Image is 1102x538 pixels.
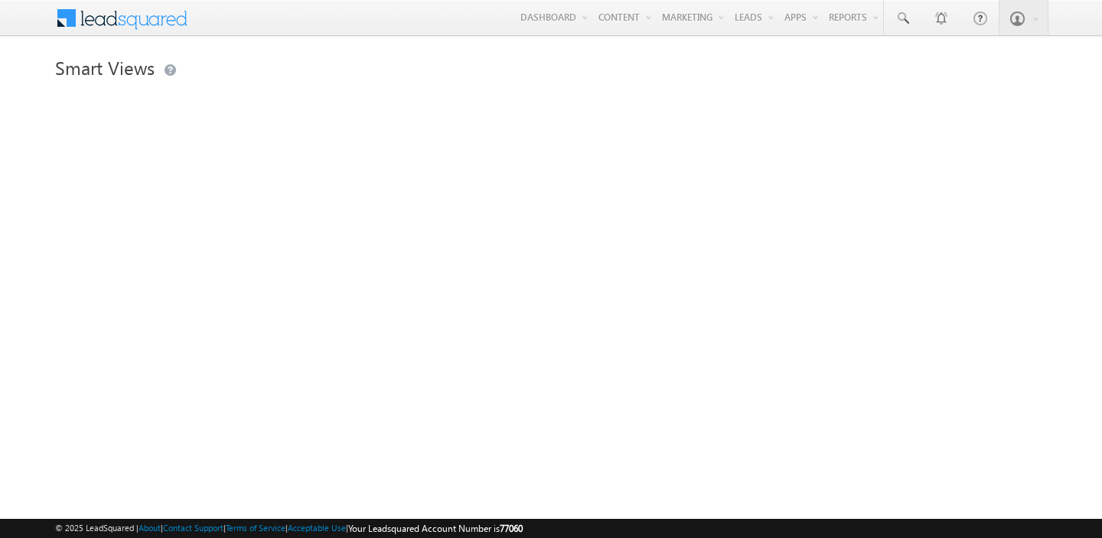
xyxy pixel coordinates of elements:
[163,523,223,533] a: Contact Support
[288,523,346,533] a: Acceptable Use
[226,523,285,533] a: Terms of Service
[139,523,161,533] a: About
[500,523,523,534] span: 77060
[55,521,523,536] span: © 2025 LeadSquared | | | | |
[348,523,523,534] span: Your Leadsquared Account Number is
[55,55,155,80] span: Smart Views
